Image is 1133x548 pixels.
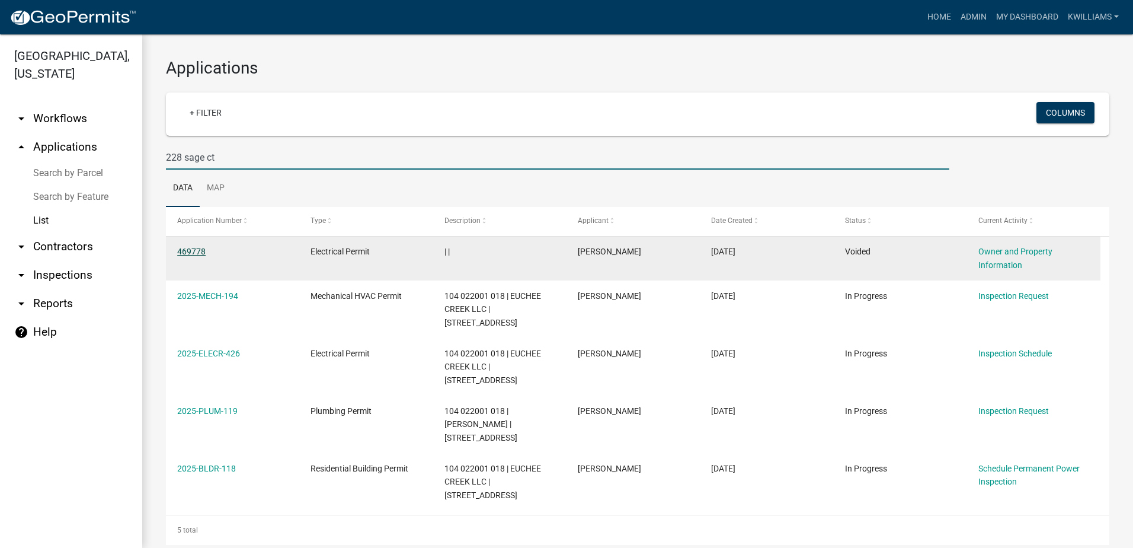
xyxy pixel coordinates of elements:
[180,102,231,123] a: + Filter
[711,291,735,301] span: 08/12/2025
[578,464,641,473] span: Joseph Woods
[711,349,735,358] span: 08/06/2025
[177,464,236,473] a: 2025-BLDR-118
[444,291,541,328] span: 104 022001 018 | EUCHEE CREEK LLC | 228 SAGE CT
[956,6,991,28] a: Admin
[978,291,1049,301] a: Inspection Request
[311,247,370,256] span: Electrical Permit
[311,216,326,225] span: Type
[444,216,481,225] span: Description
[978,216,1028,225] span: Current Activity
[845,247,870,256] span: Voided
[711,464,735,473] span: 04/16/2025
[578,247,641,256] span: William D Kitchens
[711,216,753,225] span: Date Created
[833,207,966,235] datatable-header-cell: Status
[991,6,1063,28] a: My Dashboard
[444,406,517,443] span: 104 022001 018 | Eronn Smith | 505 Tomochichi Rd
[845,464,887,473] span: In Progress
[578,216,609,225] span: Applicant
[311,464,408,473] span: Residential Building Permit
[578,406,641,416] span: Eronn Smith
[578,291,641,301] span: Meredith Coleman
[200,170,232,208] a: Map
[14,325,28,339] i: help
[711,247,735,256] span: 08/27/2025
[444,247,450,256] span: | |
[14,111,28,126] i: arrow_drop_down
[923,6,956,28] a: Home
[1036,102,1094,123] button: Columns
[967,207,1100,235] datatable-header-cell: Current Activity
[845,291,887,301] span: In Progress
[978,247,1052,270] a: Owner and Property Information
[177,216,242,225] span: Application Number
[166,170,200,208] a: Data
[311,406,372,416] span: Plumbing Permit
[166,145,949,170] input: Search for applications
[978,464,1080,487] a: Schedule Permanent Power Inspection
[166,207,299,235] datatable-header-cell: Application Number
[700,207,833,235] datatable-header-cell: Date Created
[444,464,541,501] span: 104 022001 018 | EUCHEE CREEK LLC | 228 SAGE CT
[14,297,28,311] i: arrow_drop_down
[578,349,641,358] span: William D Kitchens
[711,406,735,416] span: 06/24/2025
[14,140,28,154] i: arrow_drop_up
[444,349,541,385] span: 104 022001 018 | EUCHEE CREEK LLC | 2515 Fairburn Rd.
[14,240,28,254] i: arrow_drop_down
[845,349,887,358] span: In Progress
[566,207,700,235] datatable-header-cell: Applicant
[433,207,566,235] datatable-header-cell: Description
[177,349,240,358] a: 2025-ELECR-426
[299,207,433,235] datatable-header-cell: Type
[311,291,402,301] span: Mechanical HVAC Permit
[311,349,370,358] span: Electrical Permit
[978,349,1052,358] a: Inspection Schedule
[1063,6,1124,28] a: kwilliams
[845,406,887,416] span: In Progress
[845,216,866,225] span: Status
[14,268,28,282] i: arrow_drop_down
[166,515,1109,545] div: 5 total
[177,247,206,256] a: 469778
[166,58,1109,78] h3: Applications
[978,406,1049,416] a: Inspection Request
[177,291,238,301] a: 2025-MECH-194
[177,406,238,416] a: 2025-PLUM-119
